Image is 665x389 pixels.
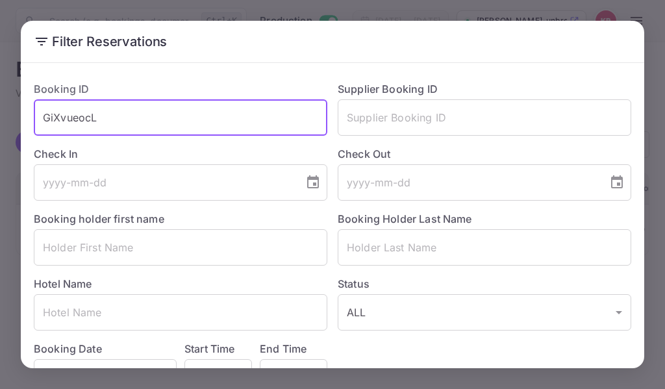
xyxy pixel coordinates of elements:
[300,169,326,195] button: Choose date
[34,277,92,290] label: Hotel Name
[184,342,235,355] label: Start Time
[338,212,472,225] label: Booking Holder Last Name
[34,229,327,266] input: Holder First Name
[34,294,327,331] input: Hotel Name
[338,164,599,201] input: yyyy-mm-dd
[338,229,631,266] input: Holder Last Name
[34,99,327,136] input: Booking ID
[34,82,90,95] label: Booking ID
[338,276,631,292] label: Status
[338,82,438,95] label: Supplier Booking ID
[21,21,644,62] h2: Filter Reservations
[34,146,327,162] label: Check In
[338,294,631,331] div: ALL
[604,169,630,195] button: Choose date
[338,146,631,162] label: Check Out
[338,99,631,136] input: Supplier Booking ID
[34,341,177,357] label: Booking Date
[260,342,307,355] label: End Time
[34,212,164,225] label: Booking holder first name
[34,164,295,201] input: yyyy-mm-dd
